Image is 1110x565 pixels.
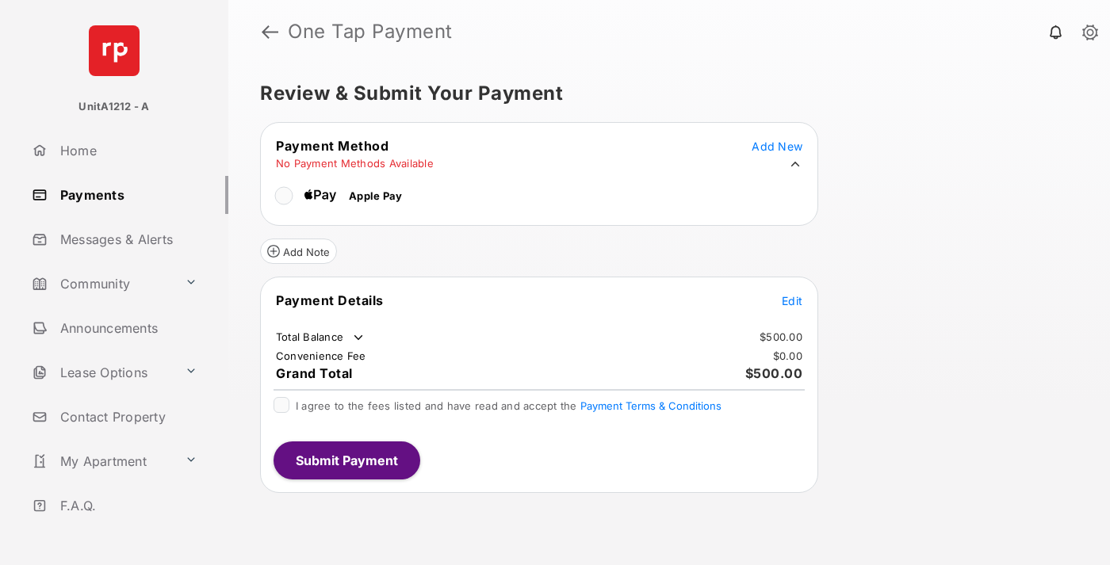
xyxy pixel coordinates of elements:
[78,99,149,115] p: UnitA1212 - A
[275,330,366,345] td: Total Balance
[772,349,803,363] td: $0.00
[25,442,178,480] a: My Apartment
[296,399,721,412] span: I agree to the fees listed and have read and accept the
[25,176,228,214] a: Payments
[274,441,420,479] button: Submit Payment
[89,25,140,76] img: svg+xml;base64,PHN2ZyB4bWxucz0iaHR0cDovL3d3dy53My5vcmcvMjAwMC9zdmciIHdpZHRoPSI2NCIgaGVpZ2h0PSI2NC...
[288,22,453,41] strong: One Tap Payment
[745,365,803,381] span: $500.00
[782,294,802,307] span: Edit
[25,353,178,391] a: Lease Options
[260,239,337,264] button: Add Note
[276,138,388,154] span: Payment Method
[275,156,434,170] td: No Payment Methods Available
[25,309,228,347] a: Announcements
[25,132,228,170] a: Home
[349,189,402,202] span: Apple Pay
[752,138,802,154] button: Add New
[25,487,228,525] a: F.A.Q.
[25,398,228,436] a: Contact Property
[260,84,1066,103] h5: Review & Submit Your Payment
[580,399,721,412] button: I agree to the fees listed and have read and accept the
[759,330,803,344] td: $500.00
[25,265,178,303] a: Community
[276,365,353,381] span: Grand Total
[752,139,802,153] span: Add New
[276,292,384,308] span: Payment Details
[25,220,228,258] a: Messages & Alerts
[782,292,802,308] button: Edit
[275,349,367,363] td: Convenience Fee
